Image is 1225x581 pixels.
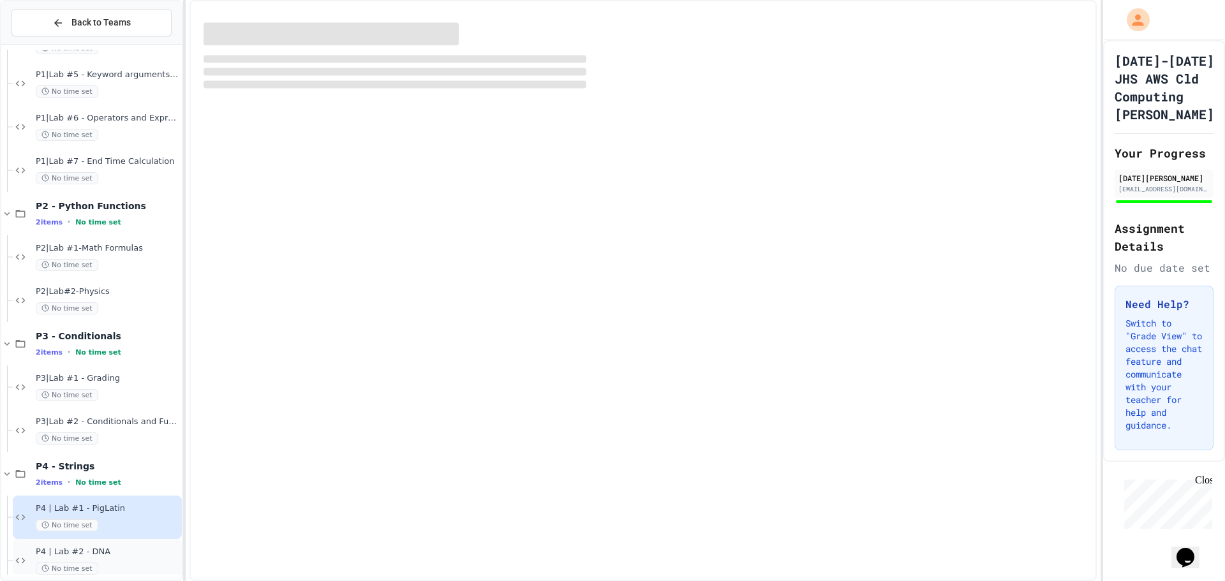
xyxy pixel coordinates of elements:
span: 2 items [36,478,63,487]
span: 2 items [36,218,63,226]
div: Chat with us now!Close [5,5,88,81]
div: No due date set [1115,260,1214,276]
span: No time set [75,478,121,487]
h2: Your Progress [1115,144,1214,162]
iframe: chat widget [1119,474,1212,529]
span: P3|Lab #2 - Conditionals and Functions [36,416,179,427]
span: P4 - Strings [36,460,179,472]
span: No time set [36,519,98,531]
span: P1|Lab #7 - End Time Calculation [36,156,179,167]
p: Switch to "Grade View" to access the chat feature and communicate with your teacher for help and ... [1125,317,1203,432]
span: No time set [36,563,98,575]
span: • [68,217,70,227]
span: P4 | Lab #1 - PigLatin [36,503,179,514]
span: No time set [75,218,121,226]
iframe: chat widget [1171,530,1212,568]
span: P2|Lab #1-Math Formulas [36,243,179,254]
span: No time set [36,389,98,401]
h3: Need Help? [1125,297,1203,312]
h2: Assignment Details [1115,219,1214,255]
span: No time set [36,129,98,141]
span: P2 - Python Functions [36,200,179,212]
span: P4 | Lab #2 - DNA [36,547,179,557]
span: No time set [75,348,121,357]
span: Back to Teams [71,16,131,29]
span: P3 - Conditionals [36,330,179,342]
span: P2|Lab#2-Physics [36,286,179,297]
span: P1|Lab #6 - Operators and Expressions Lab [36,113,179,124]
span: • [68,477,70,487]
span: No time set [36,302,98,314]
div: My Account [1113,5,1153,34]
span: 2 items [36,348,63,357]
span: No time set [36,85,98,98]
span: • [68,347,70,357]
div: [EMAIL_ADDRESS][DOMAIN_NAME] [1118,184,1210,194]
div: [DATE][PERSON_NAME] [1118,172,1210,184]
span: No time set [36,432,98,445]
span: P3|Lab #1 - Grading [36,373,179,384]
button: Back to Teams [11,9,172,36]
span: P1|Lab #5 - Keyword arguments in print [36,70,179,80]
span: No time set [36,172,98,184]
h1: [DATE]-[DATE] JHS AWS Cld Computing [PERSON_NAME] [1115,52,1214,123]
span: No time set [36,259,98,271]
